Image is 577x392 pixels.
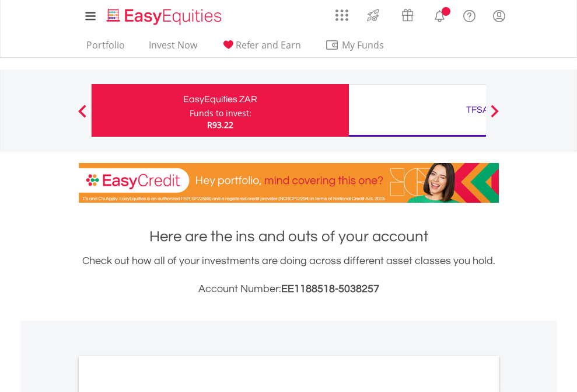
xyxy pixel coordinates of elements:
span: EE1188518-5038257 [281,283,379,294]
img: EasyEquities_Logo.png [104,7,226,26]
a: FAQ's and Support [454,3,484,26]
button: Next [483,110,506,122]
img: vouchers-v2.svg [398,6,417,25]
h3: Account Number: [79,281,499,297]
a: AppsGrid [328,3,356,22]
a: Vouchers [390,3,425,25]
button: Previous [71,110,94,122]
a: Portfolio [82,39,130,57]
a: Invest Now [144,39,202,57]
a: Refer and Earn [216,39,306,57]
img: thrive-v2.svg [363,6,383,25]
a: My Profile [484,3,514,29]
img: EasyCredit Promotion Banner [79,163,499,203]
img: grid-menu-icon.svg [335,9,348,22]
div: Check out how all of your investments are doing across different asset classes you hold. [79,253,499,297]
a: Notifications [425,3,454,26]
h1: Here are the ins and outs of your account [79,226,499,247]
div: EasyEquities ZAR [99,91,342,107]
div: Funds to invest: [190,107,251,119]
span: R93.22 [207,119,233,130]
span: Refer and Earn [236,39,301,51]
a: Home page [102,3,226,26]
span: My Funds [325,37,401,53]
